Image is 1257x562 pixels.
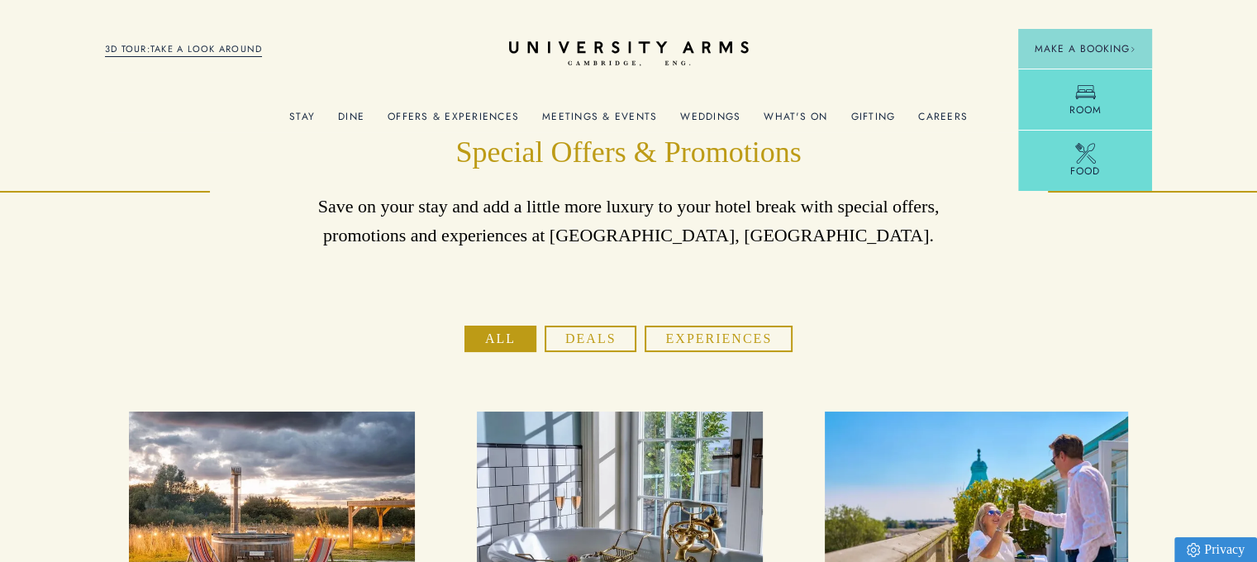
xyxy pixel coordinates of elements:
[105,42,263,57] a: 3D TOUR:TAKE A LOOK AROUND
[680,111,740,132] a: Weddings
[338,111,364,132] a: Dine
[542,111,657,132] a: Meetings & Events
[1187,543,1200,557] img: Privacy
[851,111,896,132] a: Gifting
[545,326,637,352] button: Deals
[1069,102,1102,117] span: Room
[1174,537,1257,562] a: Privacy
[464,326,536,352] button: All
[1018,130,1152,191] a: Food
[1035,41,1136,56] span: Make a Booking
[645,326,793,352] button: Experiences
[1070,164,1100,179] span: Food
[1018,69,1152,130] a: Room
[509,41,749,67] a: Home
[289,111,315,132] a: Stay
[1018,29,1152,69] button: Make a BookingArrow icon
[1130,46,1136,52] img: Arrow icon
[314,133,943,173] h1: Special Offers & Promotions
[764,111,827,132] a: What's On
[388,111,519,132] a: Offers & Experiences
[918,111,968,132] a: Careers
[314,192,943,250] p: Save on your stay and add a little more luxury to your hotel break with special offers, promotion...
